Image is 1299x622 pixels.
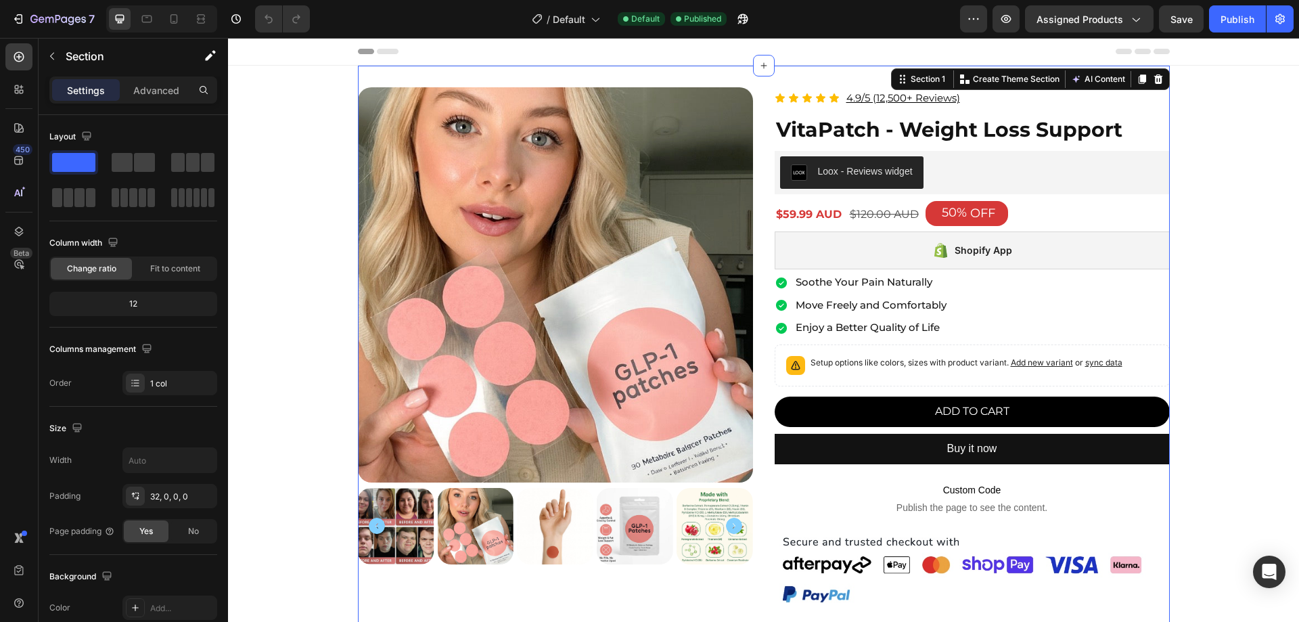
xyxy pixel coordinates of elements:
[740,166,769,185] div: OFF
[553,12,585,26] span: Default
[547,77,942,106] h1: VitaPatch - Weight Loss Support
[719,401,769,421] div: Buy it now
[590,127,685,141] div: Loox - Reviews widget
[783,319,845,330] span: Add new variant
[563,127,579,143] img: loox.png
[707,364,781,384] div: ADD TO CART
[49,602,70,614] div: Color
[1221,12,1254,26] div: Publish
[583,318,894,332] p: Setup options like colors, sizes with product variant.
[49,340,155,359] div: Columns management
[547,12,550,26] span: /
[840,33,900,49] button: AI Content
[49,420,85,438] div: Size
[10,248,32,259] div: Beta
[49,568,115,586] div: Background
[1036,12,1123,26] span: Assigned Products
[13,144,32,155] div: 450
[568,282,719,298] p: Enjoy a Better Quality of Life
[139,525,153,537] span: Yes
[1025,5,1154,32] button: Assigned Products
[727,204,784,221] div: Shopify App
[49,454,72,466] div: Width
[228,38,1299,622] iframe: Design area
[150,263,200,275] span: Fit to content
[150,378,214,390] div: 1 col
[857,319,894,330] span: sync data
[133,83,179,97] p: Advanced
[5,5,101,32] button: 7
[620,169,692,185] div: $120.00 AUD
[1209,5,1266,32] button: Publish
[712,166,740,184] div: 50%
[547,494,942,571] img: gempages_554337064242381620-de1ad167-8718-42b3-a65d-fa17d5ed4364.png
[1159,5,1204,32] button: Save
[547,169,615,185] div: $59.99 AUD
[49,128,95,146] div: Layout
[255,5,310,32] div: Undo/Redo
[498,480,514,496] button: Carousel Next Arrow
[66,48,177,64] p: Section
[631,13,660,25] span: Default
[49,525,115,537] div: Page padding
[547,444,942,460] span: Custom Code
[845,319,894,330] span: or
[547,359,942,389] button: ADD TO CART
[89,11,95,27] p: 7
[150,491,214,503] div: 32, 0, 0, 0
[680,35,720,47] div: Section 1
[552,118,696,151] button: Loox - Reviews widget
[49,377,72,389] div: Order
[618,53,732,66] a: 4.9/5 (12,500+ Reviews)
[52,294,214,313] div: 12
[684,13,721,25] span: Published
[67,263,116,275] span: Change ratio
[188,525,199,537] span: No
[1253,556,1285,588] div: Open Intercom Messenger
[49,234,121,252] div: Column width
[49,490,81,502] div: Padding
[150,602,214,615] div: Add...
[568,237,719,252] p: Soothe Your Pain Naturally
[568,260,719,275] p: Move Freely and Comfortably
[123,448,216,472] input: Auto
[547,396,942,426] button: Buy it now
[1170,14,1193,25] span: Save
[745,35,831,47] p: Create Theme Section
[547,463,942,476] span: Publish the page to see the content.
[67,83,105,97] p: Settings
